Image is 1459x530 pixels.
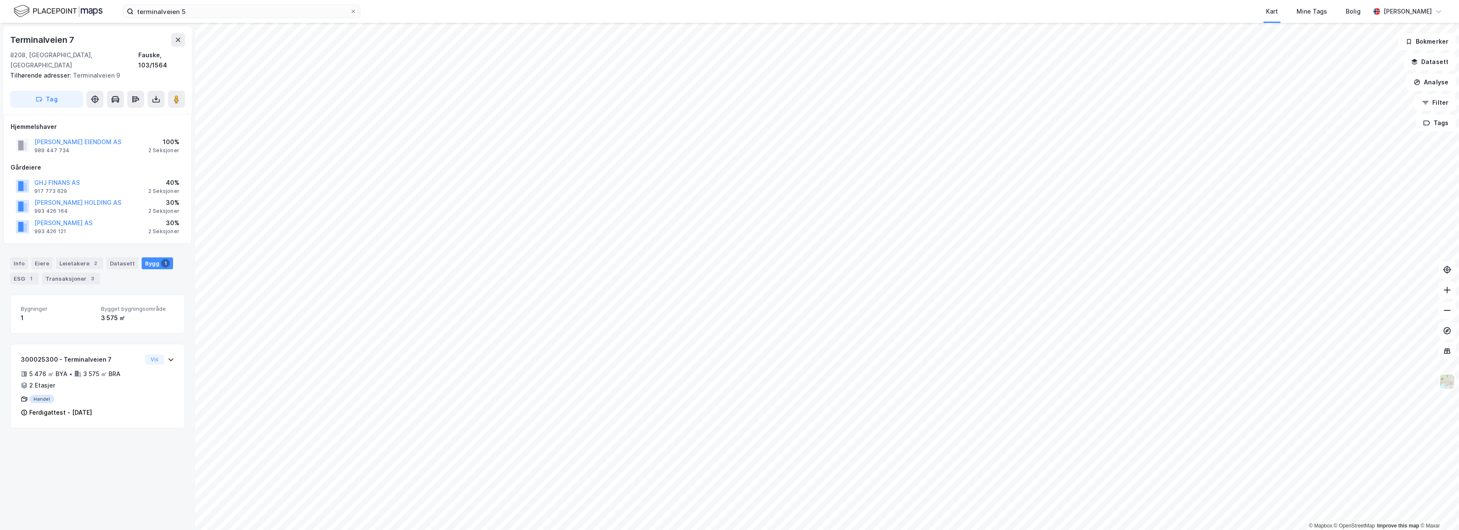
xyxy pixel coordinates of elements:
div: 300025300 - Terminalveien 7 [21,354,142,365]
a: Improve this map [1377,523,1419,529]
div: 1 [27,274,35,283]
span: Bygget bygningsområde [101,305,174,312]
div: Eiere [31,257,53,269]
button: Tag [10,91,83,108]
div: Transaksjoner [42,273,100,285]
button: Bokmerker [1398,33,1456,50]
div: 40% [148,178,179,188]
div: Terminalveien 7 [10,33,76,47]
div: Mine Tags [1297,6,1327,17]
div: [PERSON_NAME] [1384,6,1432,17]
span: Bygninger [21,305,94,312]
a: Mapbox [1309,523,1332,529]
div: 1 [21,313,94,323]
div: Hjemmelshaver [11,122,184,132]
div: Leietakere [56,257,103,269]
div: 917 773 629 [34,188,67,195]
div: Bygg [142,257,173,269]
div: 989 447 734 [34,147,70,154]
div: 1 [161,259,170,268]
div: 30% [148,218,179,228]
button: Vis [145,354,164,365]
div: Info [10,257,28,269]
div: 2 Seksjoner [148,147,179,154]
div: Fauske, 103/1564 [138,50,185,70]
span: Tilhørende adresser: [10,72,73,79]
div: 2 Etasjer [29,380,55,391]
a: OpenStreetMap [1334,523,1375,529]
iframe: Chat Widget [1417,489,1459,530]
div: ESG [10,273,39,285]
img: Z [1439,374,1455,390]
div: • [69,371,73,377]
img: logo.f888ab2527a4732fd821a326f86c7f29.svg [14,4,103,19]
div: 2 Seksjoner [148,228,179,235]
div: 100% [148,137,179,147]
div: 3 575 ㎡ BRA [83,369,120,379]
div: Kart [1266,6,1278,17]
div: 3 575 ㎡ [101,313,174,323]
div: Bolig [1346,6,1361,17]
div: 2 [91,259,100,268]
div: 3 [88,274,97,283]
button: Analyse [1406,74,1456,91]
div: Datasett [106,257,138,269]
div: 5 476 ㎡ BYA [29,369,67,379]
div: 8208, [GEOGRAPHIC_DATA], [GEOGRAPHIC_DATA] [10,50,138,70]
button: Filter [1415,94,1456,111]
div: 30% [148,198,179,208]
div: Terminalveien 9 [10,70,178,81]
div: Gårdeiere [11,162,184,173]
div: 2 Seksjoner [148,188,179,195]
div: Kontrollprogram for chat [1417,489,1459,530]
input: Søk på adresse, matrikkel, gårdeiere, leietakere eller personer [134,5,350,18]
div: 993 426 164 [34,208,68,215]
button: Datasett [1404,53,1456,70]
button: Tags [1416,114,1456,131]
div: 993 426 121 [34,228,66,235]
div: Ferdigattest - [DATE] [29,407,92,418]
div: 2 Seksjoner [148,208,179,215]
